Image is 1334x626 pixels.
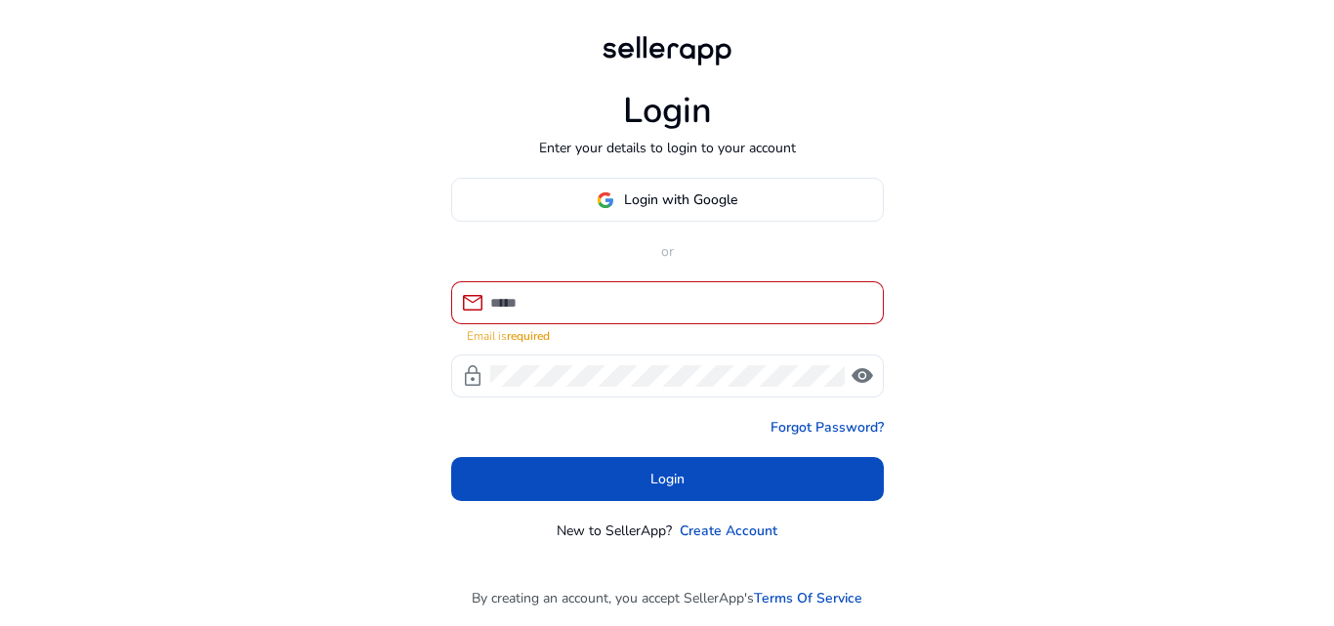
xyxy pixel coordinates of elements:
p: New to SellerApp? [557,521,672,541]
p: or [451,241,884,262]
a: Forgot Password? [771,417,884,438]
img: google-logo.svg [597,191,614,209]
span: Login [650,469,685,489]
a: Terms Of Service [754,588,862,608]
p: Enter your details to login to your account [539,138,796,158]
span: Login with Google [624,189,737,210]
a: Create Account [680,521,777,541]
h1: Login [623,90,712,132]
